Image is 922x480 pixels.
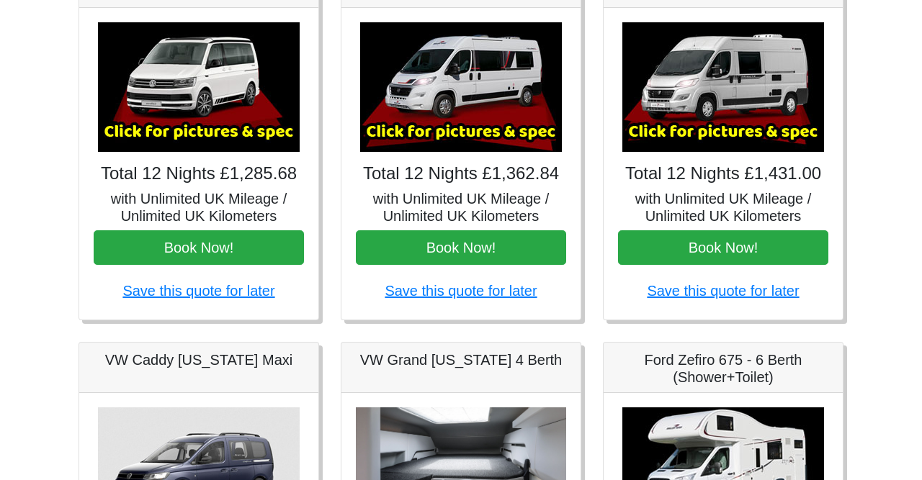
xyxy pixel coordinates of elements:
a: Save this quote for later [122,283,274,299]
img: Auto-Trail Expedition 66 - 2 Berth (Shower+Toilet) [360,22,562,152]
h4: Total 12 Nights £1,362.84 [356,163,566,184]
a: Save this quote for later [385,283,537,299]
button: Book Now! [356,230,566,265]
img: Auto-Trail Expedition 67 - 4 Berth (Shower+Toilet) [622,22,824,152]
button: Book Now! [618,230,828,265]
h5: VW Grand [US_STATE] 4 Berth [356,351,566,368]
h4: Total 12 Nights £1,431.00 [618,163,828,184]
h5: with Unlimited UK Mileage / Unlimited UK Kilometers [356,190,566,225]
h5: VW Caddy [US_STATE] Maxi [94,351,304,368]
h4: Total 12 Nights £1,285.68 [94,163,304,184]
img: VW California Ocean T6.1 (Auto, Awning) [98,22,300,152]
h5: with Unlimited UK Mileage / Unlimited UK Kilometers [94,190,304,225]
h5: with Unlimited UK Mileage / Unlimited UK Kilometers [618,190,828,225]
h5: Ford Zefiro 675 - 6 Berth (Shower+Toilet) [618,351,828,386]
button: Book Now! [94,230,304,265]
a: Save this quote for later [647,283,799,299]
